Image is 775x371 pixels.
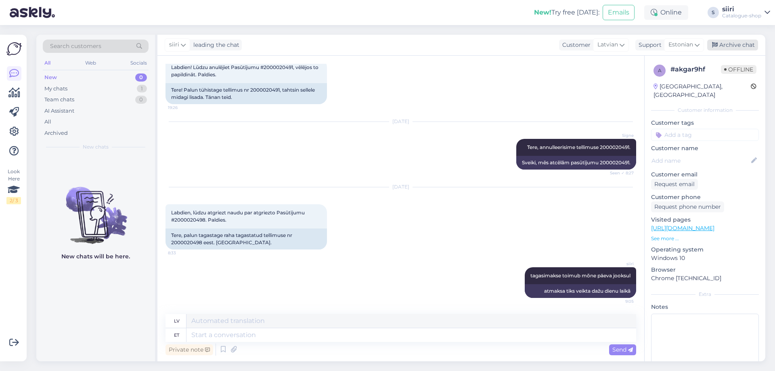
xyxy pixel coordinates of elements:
b: New! [534,8,551,16]
span: Seen ✓ 8:27 [603,170,634,176]
div: Archive chat [707,40,758,50]
div: Customer information [651,107,759,114]
div: Private note [165,344,213,355]
div: Look Here [6,168,21,204]
input: Add name [651,156,750,165]
div: et [174,328,179,342]
div: # akgar9hf [670,65,721,74]
div: siiri [722,6,761,13]
div: atmaksa tiks veikta dažu dienu laikā [525,284,636,298]
p: Notes [651,303,759,311]
button: Emails [603,5,635,20]
p: Customer phone [651,193,759,201]
a: [URL][DOMAIN_NAME] [651,224,714,232]
div: New [44,73,57,82]
span: tagasimakse toimub mõne päeva jooksul [530,272,630,279]
div: Try free [DATE]: [534,8,599,17]
input: Add a tag [651,129,759,141]
span: Offline [721,65,756,74]
div: Customer [559,41,591,49]
div: Web [84,58,98,68]
div: 0 [135,96,147,104]
div: Archived [44,129,68,137]
div: Request phone number [651,201,724,212]
span: Tere, annulleerisime tellimuse 2000020491. [527,144,630,150]
span: 19:26 [168,105,198,111]
div: 1 [137,85,147,93]
p: Windows 10 [651,254,759,262]
span: 8:33 [168,250,198,256]
div: Sveiki, mēs atcēlām pasūtījumu 2000020491. [516,156,636,170]
div: lv [174,314,180,328]
p: Customer tags [651,119,759,127]
div: 2 / 3 [6,197,21,204]
div: Team chats [44,96,74,104]
span: 9:05 [603,298,634,304]
span: Latvian [597,40,618,49]
div: Tere, palun tagastage raha tagastatud tellimuse nr 2000020498 eest. [GEOGRAPHIC_DATA]. [165,228,327,249]
a: siiriCatalogue-shop [722,6,770,19]
span: Labdien, lūdzu atgriezt naudu par atgriezto Pasūtījumu #2000020498. Paldies. [171,210,306,223]
span: Labdien! Lūdzu anulējiet Pasūtījumu #2000020491, vēlējos to papildināt. Paldies. [171,64,320,78]
div: [DATE] [165,118,636,125]
p: Chrome [TECHNICAL_ID] [651,274,759,283]
div: AI Assistant [44,107,74,115]
p: Visited pages [651,216,759,224]
p: New chats will be here. [61,252,130,261]
div: My chats [44,85,67,93]
div: 0 [135,73,147,82]
div: Socials [129,58,149,68]
p: Customer name [651,144,759,153]
p: Browser [651,266,759,274]
div: All [44,118,51,126]
div: S [708,7,719,18]
p: Operating system [651,245,759,254]
div: [GEOGRAPHIC_DATA], [GEOGRAPHIC_DATA] [654,82,751,99]
div: Request email [651,179,698,190]
img: Askly Logo [6,41,22,57]
div: Support [635,41,662,49]
div: Catalogue-shop [722,13,761,19]
p: Customer email [651,170,759,179]
div: Extra [651,291,759,298]
div: Tere! Palun tühistage tellimus nr 2000020491, tahtsin sellele midagi lisada. Tänan teid. [165,83,327,104]
div: All [43,58,52,68]
span: Estonian [668,40,693,49]
span: a [658,67,662,73]
img: No chats [36,172,155,245]
div: Online [644,5,688,20]
div: leading the chat [190,41,239,49]
span: Send [612,346,633,353]
p: See more ... [651,235,759,242]
span: Search customers [50,42,101,50]
span: siiri [169,40,179,49]
span: siiri [603,261,634,267]
span: Signe [603,132,634,138]
div: [DATE] [165,183,636,191]
span: New chats [83,143,109,151]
